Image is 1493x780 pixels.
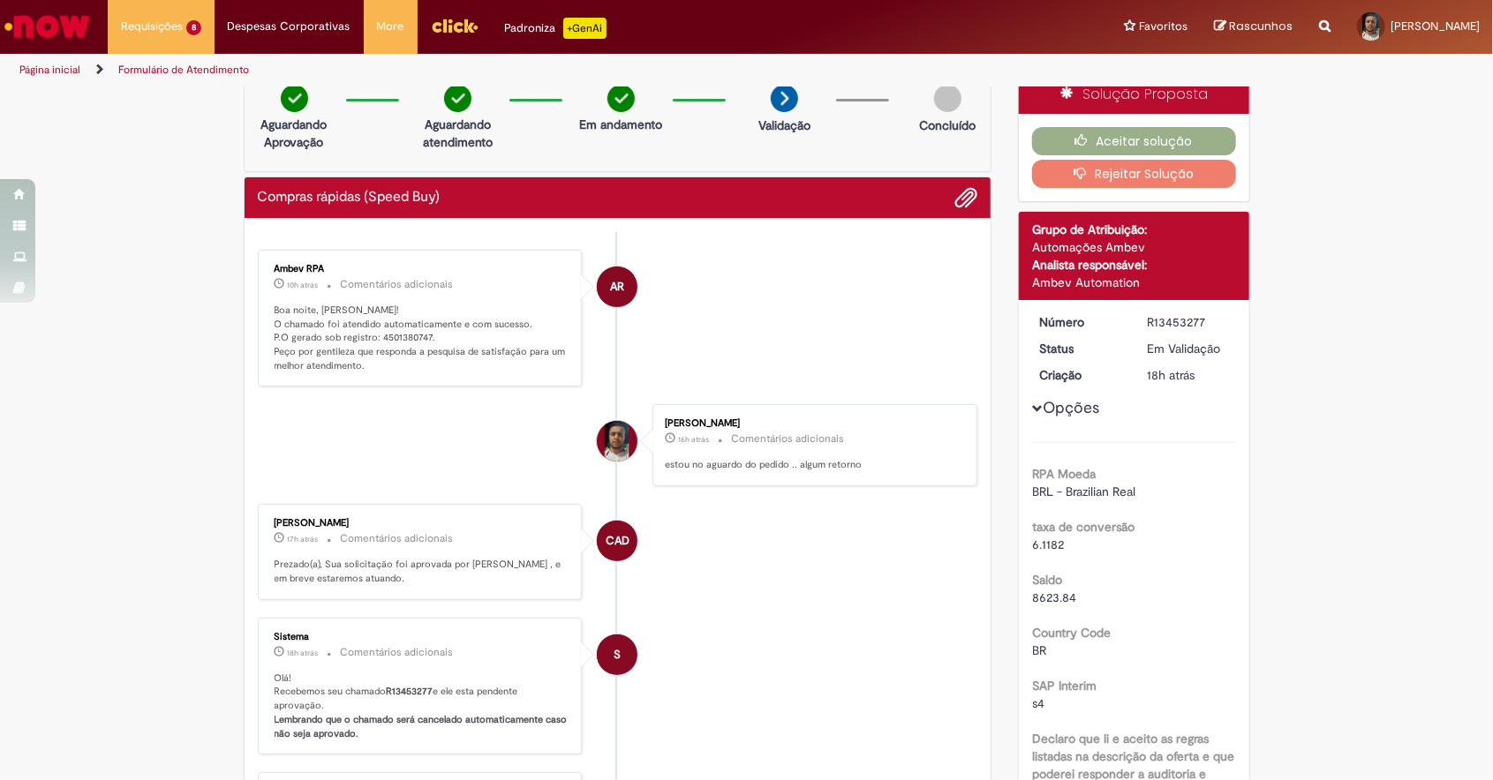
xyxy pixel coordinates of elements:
[1148,366,1230,384] div: 27/08/2025 15:42:32
[288,648,319,658] time: 27/08/2025 14:42:44
[1148,367,1195,383] time: 27/08/2025 14:42:32
[1032,466,1096,482] b: RPA Moeda
[1032,127,1236,155] button: Aceitar solução
[341,531,454,546] small: Comentários adicionais
[597,521,637,561] div: Cleirom Almeida Duarte
[610,266,624,308] span: AR
[341,645,454,660] small: Comentários adicionais
[1026,313,1135,331] dt: Número
[431,12,479,39] img: click_logo_yellow_360x200.png
[1032,160,1236,188] button: Rejeitar Solução
[415,116,501,151] p: Aguardando atendimento
[1032,678,1097,694] b: SAP Interim
[563,18,607,39] p: +GenAi
[1032,238,1236,256] div: Automações Ambev
[758,116,811,134] p: Validação
[275,632,569,642] div: Sistema
[1032,484,1135,499] span: BRL - Brazilian Real
[186,20,201,35] span: 8
[665,458,959,472] p: estou no aguardo do pedido .. algum retorno
[275,713,570,740] b: Lembrando que o chamado será cancelado automaticamente caso não seja aprovado.
[919,116,976,134] p: Concluído
[665,418,959,429] div: [PERSON_NAME]
[121,18,183,35] span: Requisições
[678,434,709,445] span: 16h atrás
[606,520,630,562] span: CAD
[13,54,982,86] ul: Trilhas de página
[597,421,637,461] div: Vitor Machioli
[505,18,607,39] div: Padroniza
[607,85,635,112] img: check-circle-green.png
[1032,642,1046,658] span: BR
[258,190,441,206] h2: Compras rápidas (Speed Buy) Histórico de tíquete
[228,18,351,35] span: Despesas Corporativas
[1032,572,1062,588] b: Saldo
[1148,340,1230,357] div: Em Validação
[597,634,637,675] div: System
[1214,19,1293,35] a: Rascunhos
[1032,256,1236,274] div: Analista responsável:
[341,277,454,292] small: Comentários adicionais
[288,280,319,290] time: 27/08/2025 22:13:07
[731,431,844,446] small: Comentários adicionais
[275,518,569,529] div: [PERSON_NAME]
[1032,625,1111,641] b: Country Code
[1139,18,1188,35] span: Favoritos
[444,85,471,112] img: check-circle-green.png
[1148,367,1195,383] span: 18h atrás
[288,280,319,290] span: 10h atrás
[1026,366,1135,384] dt: Criação
[252,116,337,151] p: Aguardando Aprovação
[275,304,569,373] p: Boa noite, [PERSON_NAME]! O chamado foi atendido automaticamente e com sucesso. P.O gerado sob re...
[954,186,977,209] button: Adicionar anexos
[1032,589,1076,605] span: 8623.84
[288,534,319,544] time: 27/08/2025 14:44:50
[288,648,319,658] span: 18h atrás
[1032,695,1044,711] span: s4
[275,264,569,274] div: Ambev RPA
[387,685,434,698] b: R13453277
[1032,519,1135,535] b: taxa de conversão
[19,63,80,77] a: Página inicial
[281,85,308,112] img: check-circle-green.png
[934,85,961,112] img: img-circle-grey.png
[377,18,404,35] span: More
[678,434,709,445] time: 27/08/2025 15:51:08
[597,266,637,307] div: Ambev RPA
[1032,274,1236,291] div: Ambev Automation
[1229,18,1293,34] span: Rascunhos
[614,634,621,676] span: S
[118,63,249,77] a: Formulário de Atendimento
[1019,76,1249,114] div: Solução Proposta
[288,534,319,544] span: 17h atrás
[579,116,662,133] p: Em andamento
[275,671,569,741] p: Olá! Recebemos seu chamado e ele esta pendente aprovação.
[771,85,798,112] img: arrow-next.png
[275,558,569,585] p: Prezado(a), Sua solicitação foi aprovada por [PERSON_NAME] , e em breve estaremos atuando.
[1148,313,1230,331] div: R13453277
[1032,221,1236,238] div: Grupo de Atribuição:
[1391,19,1480,34] span: [PERSON_NAME]
[1032,536,1064,552] span: 6.1182
[2,9,93,44] img: ServiceNow
[1026,340,1135,357] dt: Status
